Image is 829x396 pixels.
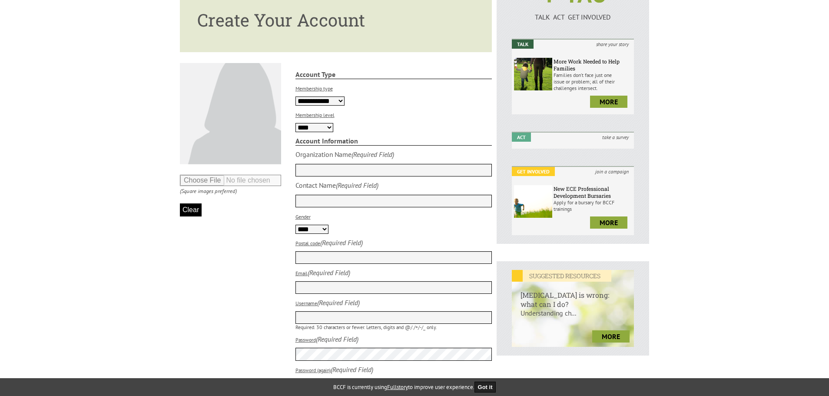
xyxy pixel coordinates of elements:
i: share your story [591,40,634,49]
label: Membership level [295,112,335,118]
button: Got it [474,382,496,393]
a: TALK ACT GET INVOLVED [512,4,634,21]
em: Act [512,133,531,142]
div: Organization Name [295,150,351,159]
h6: New ECE Professional Development Bursaries [554,185,632,199]
i: (Square images preferred) [180,187,237,195]
label: Postal code [295,240,320,246]
h1: Create Your Account [197,8,474,31]
a: more [592,330,630,343]
i: (Required Field) [317,298,360,307]
em: Talk [512,40,534,49]
p: Required. 30 characters or fewer. Letters, digits and @/./+/-/_ only. [295,324,492,330]
label: Email [295,270,308,276]
i: join a campaign [590,167,634,176]
a: Fullstory [387,383,408,391]
p: TALK ACT GET INVOLVED [512,13,634,21]
h6: More Work Needed to Help Families [554,58,632,72]
p: Understanding ch... [512,309,634,326]
em: Get Involved [512,167,555,176]
label: Username [295,300,317,306]
strong: Account Type [295,70,492,79]
p: Apply for a bursary for BCCF trainings [554,199,632,212]
p: Families don’t face just one issue or problem; all of their challenges intersect. [554,72,632,91]
i: (Required Field) [351,150,394,159]
a: more [590,216,627,229]
button: Clear [180,203,202,216]
label: Membership type [295,85,333,92]
strong: Account Information [295,136,492,146]
i: (Required Field) [316,335,358,343]
i: (Required Field) [336,181,378,190]
div: Contact Name [295,181,336,190]
img: Default User Photo [180,63,281,164]
i: take a survey [597,133,634,142]
label: Password [295,336,316,343]
i: (Required Field) [308,268,350,277]
h6: [MEDICAL_DATA] is wrong: what can I do? [512,282,634,309]
em: SUGGESTED RESOURCES [512,270,611,282]
a: more [590,96,627,108]
i: (Required Field) [320,238,363,247]
label: Gender [295,213,311,220]
i: (Required Field) [331,365,373,374]
label: Password (again) [295,367,331,373]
